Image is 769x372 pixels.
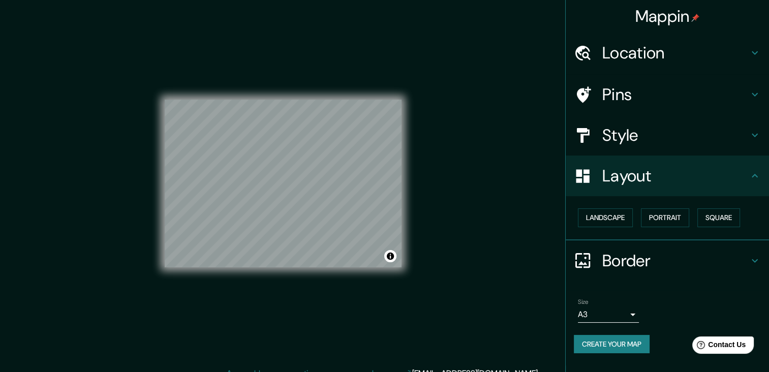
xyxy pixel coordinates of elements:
h4: Style [602,125,749,145]
canvas: Map [165,100,402,267]
button: Landscape [578,208,633,227]
div: A3 [578,306,639,323]
label: Size [578,297,589,306]
button: Portrait [641,208,689,227]
div: Layout [566,156,769,196]
img: pin-icon.png [691,14,699,22]
div: Border [566,240,769,281]
button: Create your map [574,335,650,354]
h4: Mappin [635,6,700,26]
div: Style [566,115,769,156]
h4: Layout [602,166,749,186]
button: Square [697,208,740,227]
h4: Pins [602,84,749,105]
h4: Location [602,43,749,63]
h4: Border [602,251,749,271]
div: Location [566,33,769,73]
button: Toggle attribution [384,250,396,262]
iframe: Help widget launcher [679,332,758,361]
div: Pins [566,74,769,115]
